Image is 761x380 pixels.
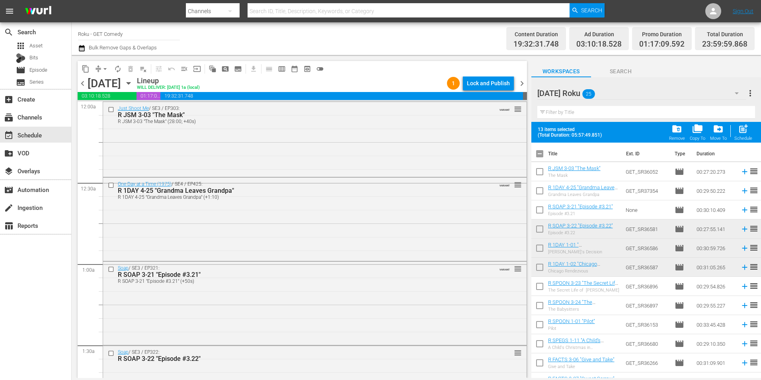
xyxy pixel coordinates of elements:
[667,121,687,143] span: Remove Item From Workspace
[29,66,47,74] span: Episode
[221,65,229,73] span: pageview_outlined
[514,180,522,188] button: reorder
[548,280,618,292] a: R SPOON 3-23 "The Secret Life of [PERSON_NAME]"
[740,301,749,310] svg: Add to Schedule
[548,307,620,312] div: The Babysitters
[5,6,14,16] span: menu
[738,123,749,134] span: post_add
[693,239,737,258] td: 00:30:59.726
[94,65,102,73] span: compress
[670,143,692,165] th: Type
[118,265,129,271] a: Soap
[118,271,482,278] div: R SOAP 3-21 "Episode #3.21"
[288,63,301,75] span: Month Calendar View
[548,249,620,255] div: [PERSON_NAME]'s Decision
[693,334,737,353] td: 00:29:10.350
[622,181,671,200] td: GET_SR37354
[622,219,671,239] td: GET_SR36581
[622,334,671,353] td: GET_SR36680
[88,45,157,51] span: Bulk Remove Gaps & Overlaps
[548,268,620,274] div: Chicago Rendezvous
[713,123,724,134] span: drive_file_move
[740,206,749,214] svg: Add to Schedule
[16,78,25,87] span: Series
[29,42,43,50] span: Asset
[29,78,44,86] span: Series
[118,181,482,200] div: / SE4 / EP425:
[314,63,326,75] span: 24 hours Lineup View is OFF
[693,162,737,181] td: 00:27:20.273
[291,65,299,73] span: date_range_outlined
[675,186,684,196] span: movie
[523,92,527,100] span: 00:00:00.132
[514,180,522,189] span: reorder
[531,67,591,76] span: Workspaces
[675,339,684,349] span: Episode
[740,186,749,195] svg: Add to Schedule
[178,63,191,75] span: Fill episodes with ad slates
[514,349,522,356] button: reorder
[232,63,244,75] span: Create Series Block
[118,278,482,284] div: R SOAP 3-21 "Episode #3.21" (+50s)
[548,261,600,273] a: R 1DAY 1-02 "Chicago Rendezvous"
[316,65,324,73] span: toggle_off
[16,41,25,51] span: Asset
[463,76,514,90] button: Lock and Publish
[622,296,671,315] td: GET_SR36897
[675,167,684,176] span: Episode
[548,211,613,216] div: Episode #3.21
[111,63,124,75] span: Loop Content
[667,121,687,143] button: Remove
[749,243,759,253] span: reorder
[260,61,275,76] span: Day Calendar View
[693,219,737,239] td: 00:27:55.141
[4,221,14,231] span: Reports
[675,301,684,310] span: movie
[749,224,759,233] span: reorder
[92,63,111,75] span: Remove Gaps & Overlaps
[4,27,14,37] span: Search
[693,258,737,277] td: 00:31:05.265
[708,121,729,143] span: Move Item To Workspace
[693,277,737,296] td: 00:29:54.826
[513,29,559,40] div: Content Duration
[693,353,737,372] td: 00:31:09.901
[639,29,685,40] div: Promo Duration
[538,127,605,132] span: 13 items selected
[203,61,219,76] span: Refresh All Search Blocks
[669,136,685,141] div: Remove
[740,282,749,291] svg: Add to Schedule
[4,203,14,213] span: Ingestion
[118,111,482,119] div: R JSM 3-03 "The Mask"
[82,65,90,73] span: content_copy
[447,80,460,86] span: 1
[278,65,286,73] span: calendar_view_week_outlined
[548,345,620,350] div: A Child's Christmas in [GEOGRAPHIC_DATA]: Part 1
[500,180,510,187] span: VARIANT
[118,106,482,124] div: / SE3 / EP303:
[275,63,288,75] span: Week Calendar View
[114,65,122,73] span: autorenew_outlined
[514,105,522,113] button: reorder
[118,187,482,194] div: R 1DAY 4-25 "Grandma Leaves Grandpa"
[191,63,203,75] span: Update Metadata from Key Asset
[693,181,737,200] td: 00:29:50.222
[675,320,684,329] span: Episode
[500,264,510,271] span: VARIANT
[118,194,482,200] div: R 1DAY 4-25 "Grandma Leaves Grandpa" (+1:10)
[548,356,615,362] a: R FACTS 3-06 "Give and Take"
[118,355,482,362] div: R SOAP 3-22 "Episode #3.22"
[671,123,682,134] span: folder_delete
[514,264,522,272] button: reorder
[732,121,755,143] span: Add to Schedule
[732,121,755,143] button: Schedule
[538,132,605,138] span: (Total Duration: 05:57:49.851)
[548,326,595,331] div: Pilot
[118,349,482,362] div: / SE3 / EP322:
[740,225,749,233] svg: Add to Schedule
[118,349,129,355] a: Soap
[749,186,759,195] span: reorder
[537,82,746,104] div: [DATE] Roku
[548,204,613,210] a: R SOAP 3-21 "Episode #3.21"
[675,205,684,215] span: Episode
